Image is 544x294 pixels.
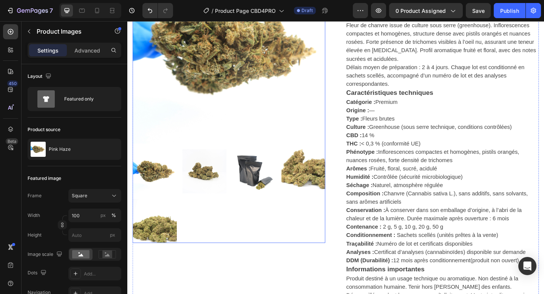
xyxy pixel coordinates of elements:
[238,184,279,191] strong: Composition :
[238,47,432,71] p: Délais moyen de préparation : 2 à 4 jours. Chaque lot est conditionné en sachets scellés, accompa...
[301,7,313,14] span: Draft
[238,266,323,274] h3: Informations importantes
[49,6,53,15] p: 7
[99,211,108,220] button: %
[111,212,116,219] div: %
[31,142,46,157] img: product feature img
[7,80,18,87] div: 450
[49,147,71,152] p: Pink Haze
[466,3,491,18] button: Save
[238,112,263,118] strong: Culture :
[238,85,436,263] p: Premium — Fleurs brutes Greenhouse (sous serre technique, conditions contrôlées) 14 % < 0,3 % (co...
[389,3,463,18] button: 0 product assigned
[518,257,536,275] div: Open Intercom Messenger
[472,8,485,14] span: Save
[238,94,263,100] strong: Origine :
[238,239,272,245] strong: Traçabilité :
[37,27,101,36] p: Product Images
[373,257,427,263] span: (produit non ouvert).
[238,139,273,145] strong: Phénotype :
[142,3,173,18] div: Undo/Redo
[215,7,276,15] span: Product Page CBD4PRO
[64,90,110,108] div: Featured only
[68,228,121,242] input: px
[238,166,267,173] strong: Humidité :
[28,212,40,219] label: Width
[6,138,18,144] div: Beta
[28,71,53,82] div: Layout
[500,7,519,15] div: Publish
[74,46,100,54] p: Advanced
[72,192,87,199] span: Square
[238,230,291,236] strong: Conditionnement :
[238,203,280,209] strong: Conservation :
[238,248,268,254] strong: Analyses :
[238,103,255,109] strong: Type :
[28,232,42,238] label: Height
[238,85,270,91] strong: Catégorie :
[110,232,115,238] span: px
[28,249,64,260] div: Image scale
[28,126,60,133] div: Product source
[396,7,446,15] span: 0 product assigned
[37,46,59,54] p: Settings
[3,3,56,18] button: 7
[127,21,544,294] iframe: Design area
[84,271,119,277] div: Add...
[28,175,61,182] div: Featured image
[238,121,255,127] strong: CBD :
[238,257,289,263] strong: DDM (Durabilité) :
[68,209,121,222] input: px%
[238,221,276,227] strong: Contenance :
[238,175,267,182] strong: Séchage :
[238,74,333,82] h3: Caractéristiques techniques
[238,130,254,136] strong: THC :
[28,192,42,199] label: Frame
[278,221,343,227] span: 2 g, 5 g, 10 g, 20 g, 50 g
[68,189,121,203] button: Square
[109,211,118,220] button: px
[100,212,106,219] div: px
[212,7,213,15] span: /
[238,2,444,44] p: Fleur de chanvre issue de culture sous serre (greenhouse). Inflorescences compactes et homogènes,...
[293,230,403,236] span: Sachets scellés (unités prêtes à la vente)
[238,157,264,164] strong: Arômes :
[494,3,525,18] button: Publish
[28,268,48,278] div: Dots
